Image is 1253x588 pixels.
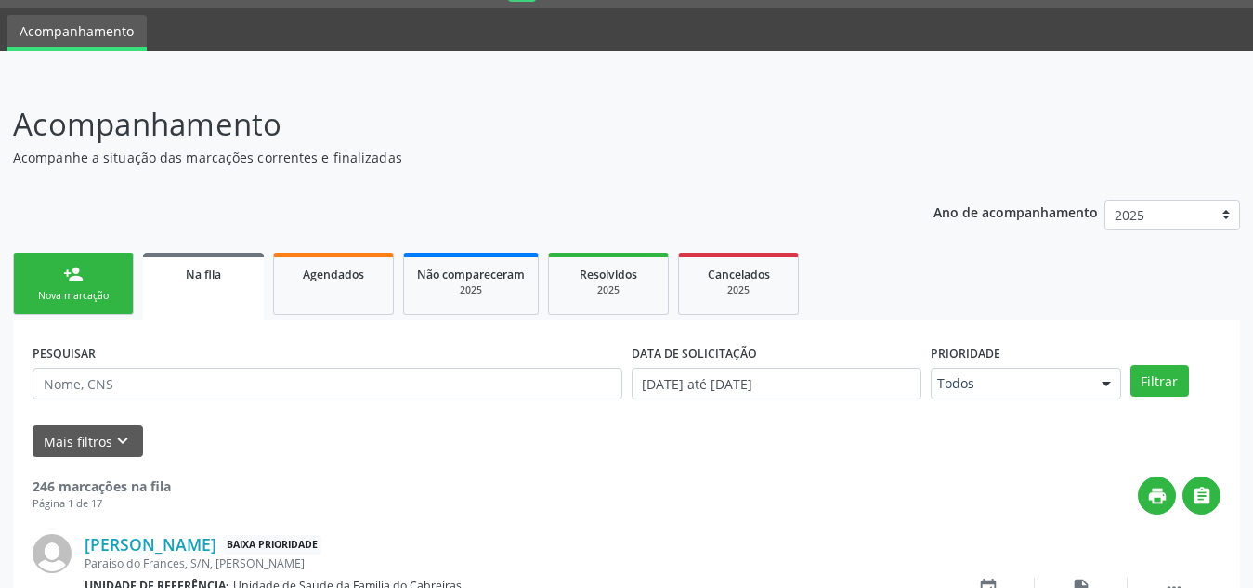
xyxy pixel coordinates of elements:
label: PESQUISAR [33,339,96,368]
button: Mais filtroskeyboard_arrow_down [33,425,143,458]
p: Acompanhe a situação das marcações correntes e finalizadas [13,148,872,167]
button:  [1182,477,1220,515]
button: Filtrar [1130,365,1189,397]
span: Baixa Prioridade [223,535,321,555]
span: Cancelados [708,267,770,282]
label: Prioridade [931,339,1000,368]
div: Nova marcação [27,289,120,303]
a: [PERSON_NAME] [85,534,216,555]
div: 2025 [562,283,655,297]
i:  [1192,486,1212,506]
p: Ano de acompanhamento [933,200,1098,223]
p: Acompanhamento [13,101,872,148]
span: Todos [937,374,1083,393]
span: Resolvidos [580,267,637,282]
strong: 246 marcações na fila [33,477,171,495]
div: person_add [63,264,84,284]
span: Na fila [186,267,221,282]
i: print [1147,486,1168,506]
div: 2025 [692,283,785,297]
i: keyboard_arrow_down [112,431,133,451]
label: DATA DE SOLICITAÇÃO [632,339,757,368]
a: Acompanhamento [7,15,147,51]
input: Nome, CNS [33,368,622,399]
div: Paraiso do Frances, S/N, [PERSON_NAME] [85,555,942,571]
span: Não compareceram [417,267,525,282]
button: print [1138,477,1176,515]
input: Selecione um intervalo [632,368,921,399]
span: Agendados [303,267,364,282]
div: Página 1 de 17 [33,496,171,512]
div: 2025 [417,283,525,297]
